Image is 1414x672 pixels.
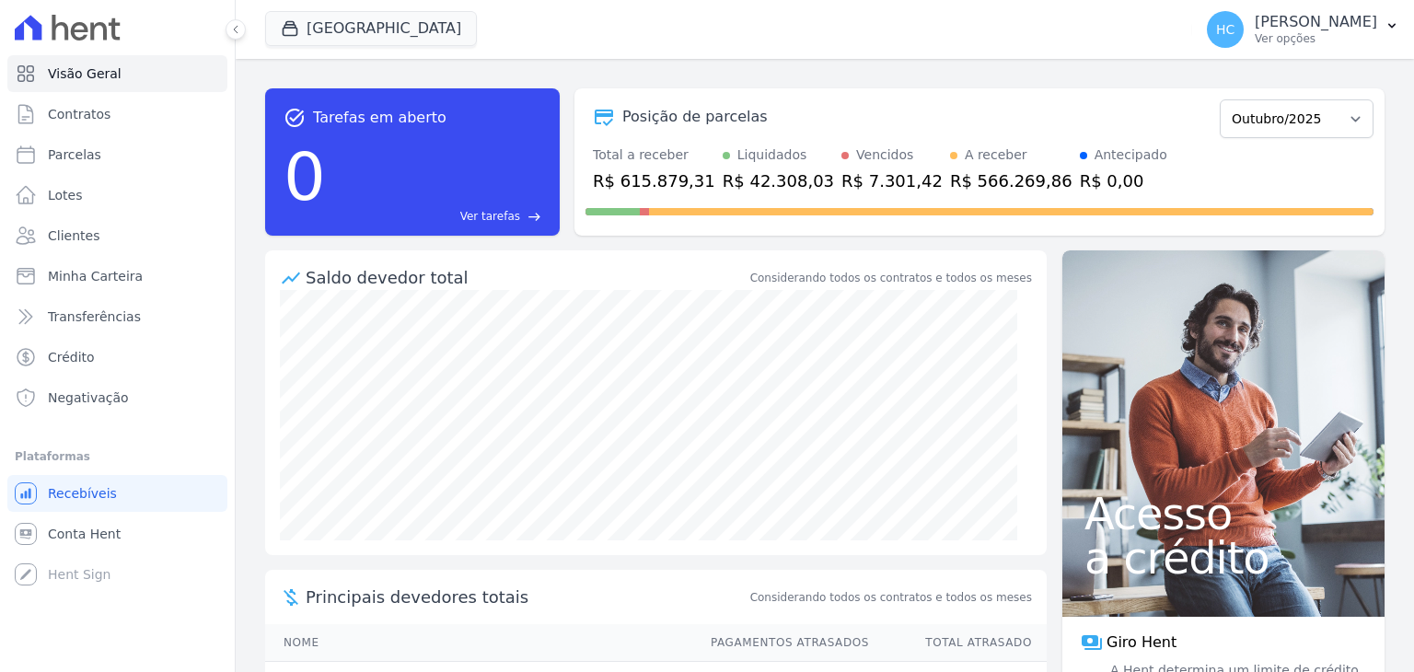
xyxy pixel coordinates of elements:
[1095,145,1167,165] div: Antecipado
[1080,168,1167,193] div: R$ 0,00
[7,298,227,335] a: Transferências
[856,145,913,165] div: Vencidos
[265,11,477,46] button: [GEOGRAPHIC_DATA]
[7,177,227,214] a: Lotes
[693,624,870,662] th: Pagamentos Atrasados
[333,208,541,225] a: Ver tarefas east
[48,186,83,204] span: Lotes
[48,105,110,123] span: Contratos
[527,210,541,224] span: east
[750,270,1032,286] div: Considerando todos os contratos e todos os meses
[7,379,227,416] a: Negativação
[48,64,122,83] span: Visão Geral
[7,339,227,376] a: Crédito
[265,624,693,662] th: Nome
[1107,631,1176,654] span: Giro Hent
[7,258,227,295] a: Minha Carteira
[1255,13,1377,31] p: [PERSON_NAME]
[48,267,143,285] span: Minha Carteira
[870,624,1047,662] th: Total Atrasado
[7,475,227,512] a: Recebíveis
[7,96,227,133] a: Contratos
[1192,4,1414,55] button: HC [PERSON_NAME] Ver opções
[593,168,715,193] div: R$ 615.879,31
[48,484,117,503] span: Recebíveis
[7,55,227,92] a: Visão Geral
[593,145,715,165] div: Total a receber
[48,226,99,245] span: Clientes
[48,525,121,543] span: Conta Hent
[48,307,141,326] span: Transferências
[1084,536,1362,580] span: a crédito
[750,589,1032,606] span: Considerando todos os contratos e todos os meses
[460,208,520,225] span: Ver tarefas
[1255,31,1377,46] p: Ver opções
[48,145,101,164] span: Parcelas
[1084,492,1362,536] span: Acesso
[48,348,95,366] span: Crédito
[965,145,1027,165] div: A receber
[950,168,1072,193] div: R$ 566.269,86
[1216,23,1234,36] span: HC
[306,265,747,290] div: Saldo devedor total
[306,585,747,609] span: Principais devedores totais
[284,129,326,225] div: 0
[737,145,807,165] div: Liquidados
[622,106,768,128] div: Posição de parcelas
[7,217,227,254] a: Clientes
[7,136,227,173] a: Parcelas
[48,388,129,407] span: Negativação
[15,446,220,468] div: Plataformas
[723,168,834,193] div: R$ 42.308,03
[284,107,306,129] span: task_alt
[313,107,446,129] span: Tarefas em aberto
[7,516,227,552] a: Conta Hent
[841,168,943,193] div: R$ 7.301,42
